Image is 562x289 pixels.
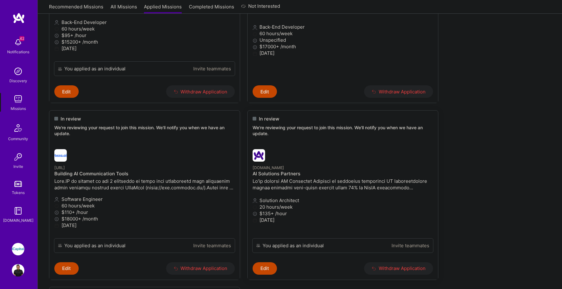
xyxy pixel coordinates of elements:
[10,243,26,255] a: iCapital: Building an Alternative Investment Marketplace
[11,105,26,112] div: Missions
[14,181,22,187] img: tokens
[54,222,235,229] p: [DATE]
[12,205,24,217] img: guide book
[54,204,59,208] i: icon Clock
[12,243,24,255] img: iCapital: Building an Alternative Investment Marketplace
[364,85,433,98] button: Withdraw Application
[12,93,24,105] img: teamwork
[54,202,235,209] p: 60 hours/week
[253,171,433,177] h4: AI Solutions Partners
[253,25,257,30] i: icon Applicant
[193,65,231,72] a: Invite teammates
[12,189,25,196] div: Tokens
[54,39,235,45] p: $15200+ /month
[11,121,26,135] img: Community
[253,218,257,223] i: icon Calendar
[253,205,257,210] i: icon Clock
[12,264,24,277] img: User Avatar
[54,19,235,26] p: Back-End Developer
[7,49,29,55] div: Notifications
[253,210,433,217] p: $135+ /hour
[392,242,429,249] a: Invite teammates
[54,196,235,202] p: Software Engineer
[54,262,79,275] button: Edit
[189,3,234,14] a: Completed Missions
[54,165,65,170] small: [URL]
[12,65,24,78] img: discovery
[54,210,59,215] i: icon MoneyGray
[253,30,433,37] p: 60 hours/week
[248,144,438,238] a: A.Team company logo[DOMAIN_NAME]AI Solutions PartnersLo'ip dolorsi AM Consectet Adipisci el seddo...
[253,217,433,223] p: [DATE]
[253,51,257,56] i: icon Calendar
[12,36,24,49] img: bell
[54,217,59,221] i: icon MoneyGray
[253,204,433,210] p: 20 hours/week
[253,178,433,191] p: Lo'ip dolorsi AM Consectet Adipisci el seddoeius temporinci UT laboreetdolore magnaa enimadmi ven...
[166,85,235,98] button: Withdraw Application
[54,197,59,202] i: icon Applicant
[54,33,59,38] i: icon MoneyGray
[54,223,59,228] i: icon Calendar
[8,135,28,142] div: Community
[253,24,433,30] p: Back-End Developer
[54,46,59,51] i: icon Calendar
[253,125,433,137] p: We're reviewing your request to join this mission. We'll notify you when we have an update.
[253,37,433,43] p: Unspecified
[54,27,59,31] i: icon Clock
[49,144,240,238] a: teza.ai company logo[URL]Building AI Communication ToolsLore.IP do sitamet co adi 2 elitseddo ei ...
[54,209,235,216] p: $110+ /hour
[241,2,280,14] a: Not Interested
[12,151,24,163] img: Invite
[253,149,265,162] img: A.Team company logo
[54,216,235,222] p: $18000+ /month
[64,65,126,72] div: You applied as an individual
[144,3,182,14] a: Applied Missions
[49,3,103,14] a: Recommended Missions
[253,50,433,56] p: [DATE]
[54,178,235,191] p: Lore.IP do sitamet co adi 2 elitseddo ei tempo inci utlaboreetd magn aliquaenim admin veniamqu no...
[253,165,284,170] small: [DOMAIN_NAME]
[54,149,67,162] img: teza.ai company logo
[253,198,257,203] i: icon Applicant
[54,45,235,52] p: [DATE]
[253,85,277,98] button: Edit
[259,116,279,122] span: In review
[54,20,59,25] i: icon Applicant
[253,45,257,50] i: icon MoneyGray
[54,171,235,177] h4: Building AI Communication Tools
[253,262,277,275] button: Edit
[253,38,257,43] i: icon MoneyGray
[54,40,59,45] i: icon MoneyGray
[253,43,433,50] p: $17000+ /month
[364,262,433,275] button: Withdraw Application
[61,116,81,122] span: In review
[9,78,27,84] div: Discovery
[19,36,24,41] span: 42
[54,32,235,39] p: $95+ /hour
[253,32,257,36] i: icon Clock
[64,242,126,249] div: You applied as an individual
[253,211,257,216] i: icon MoneyGray
[10,264,26,277] a: User Avatar
[166,262,235,275] button: Withdraw Application
[54,125,235,137] p: We're reviewing your request to join this mission. We'll notify you when we have an update.
[253,197,433,204] p: Solution Architect
[3,217,33,224] div: [DOMAIN_NAME]
[111,3,137,14] a: All Missions
[263,242,324,249] div: You applied as an individual
[54,85,79,98] button: Edit
[12,12,25,24] img: logo
[13,163,23,170] div: Invite
[193,242,231,249] a: Invite teammates
[54,26,235,32] p: 60 hours/week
